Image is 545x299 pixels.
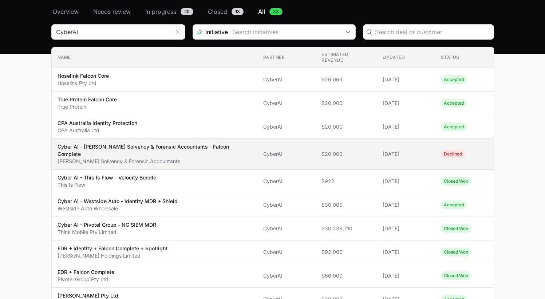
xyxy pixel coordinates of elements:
[383,225,429,232] span: [DATE]
[383,100,429,107] span: [DATE]
[145,7,176,16] span: In progress
[383,76,429,83] span: [DATE]
[321,201,371,209] span: $30,000
[383,178,429,185] span: [DATE]
[58,127,137,134] p: CPA Australia Ltd
[321,76,371,83] span: $26,069
[321,249,371,256] span: $92,000
[170,25,185,39] button: Remove
[58,229,156,236] p: Think Mobile Pty Limited
[58,252,167,259] p: [PERSON_NAME] Holdings Limited
[58,221,156,229] p: Cyber AI - Pivotel Group - NG SIEM MDR
[383,272,429,279] span: [DATE]
[263,201,310,209] span: CyberAI
[263,225,310,232] span: CyberAI
[321,100,371,107] span: $20,000
[52,25,170,39] input: Search partner
[263,249,310,256] span: CyberAI
[321,150,371,158] span: $20,000
[321,123,371,130] span: $20,000
[58,245,167,252] p: EDR + Identity + Falcon Complete + Spotlight
[58,72,109,80] p: Hoselink Falcon Core
[58,268,114,276] p: EDR + Falcon Complete
[58,181,156,189] p: This Is Flow
[181,8,193,15] span: 20
[228,25,341,39] input: Search initiatives
[321,272,371,279] span: $66,000
[383,249,429,256] span: [DATE]
[58,143,252,158] p: Cyber AI - [PERSON_NAME] Solvency & Forensic Accountants - Falcon Complete
[208,7,227,16] span: Closed
[58,96,117,103] p: True Protein Falcon Core
[58,80,109,87] p: Hoselink Pty Ltd
[435,47,493,68] th: Status
[257,47,316,68] th: Partner
[263,272,310,279] span: CyberAI
[58,174,156,181] p: Cyber AI - This Is Flow - Velocity Bundle
[321,178,371,185] span: $922
[316,47,377,68] th: Estimated revenue
[321,225,371,232] span: $30,238,710
[263,100,310,107] span: CyberAI
[58,276,114,283] p: Pivotel Group Pty Ltd
[58,158,252,165] p: [PERSON_NAME] Solvency & Forensic Accountants
[93,7,131,16] span: Needs review
[92,7,132,16] a: Needs review
[375,28,489,36] input: Search deal or customer
[257,7,284,16] a: All33
[232,8,244,15] span: 13
[263,178,310,185] span: CyberAI
[51,7,494,16] nav: Deals navigation
[377,47,435,68] th: Updated
[341,25,355,39] div: Open
[258,7,265,16] span: All
[383,201,429,209] span: [DATE]
[383,123,429,130] span: [DATE]
[206,7,245,16] a: Closed13
[51,7,80,16] a: Overview
[58,120,137,127] p: CPA Australia Identity Protection
[52,47,258,68] th: Name
[263,150,310,158] span: CyberAI
[263,76,310,83] span: CyberAI
[383,150,429,158] span: [DATE]
[193,28,228,36] span: Initiative
[58,198,178,205] p: Cyber AI - Westside Auto - Identity MDR + Shield
[263,123,310,130] span: CyberAI
[269,8,283,15] span: 33
[53,7,79,16] span: Overview
[58,205,178,212] p: Westside Auto Wholesale
[58,103,117,110] p: True Protein
[144,7,195,16] a: In progress20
